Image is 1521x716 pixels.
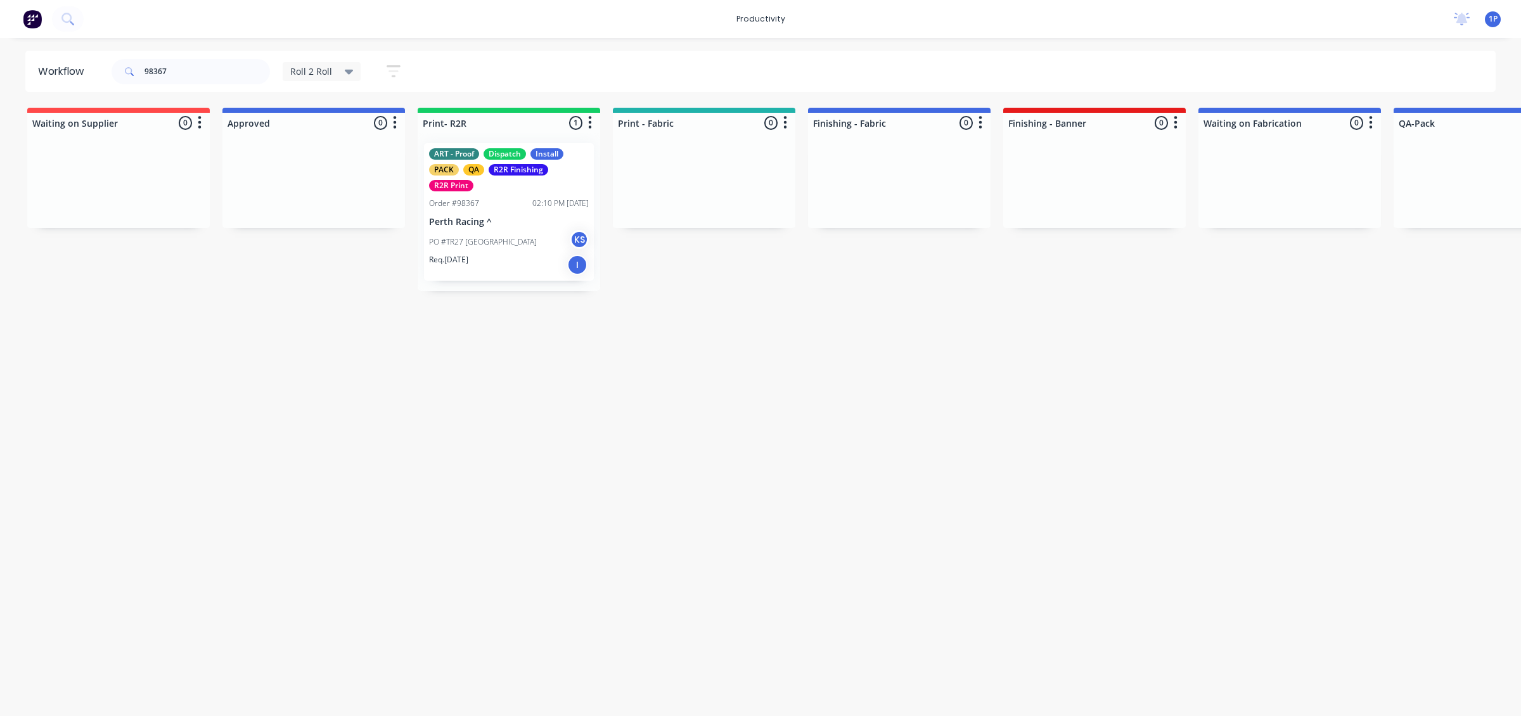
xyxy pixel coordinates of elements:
[570,230,589,249] div: KS
[532,198,589,209] div: 02:10 PM [DATE]
[429,148,479,160] div: ART - Proof
[463,164,484,176] div: QA
[424,143,594,281] div: ART - ProofDispatchInstallPACKQAR2R FinishingR2R PrintOrder #9836702:10 PM [DATE]Perth Racing ^PO...
[38,64,90,79] div: Workflow
[1489,13,1498,25] span: 1P
[290,65,332,78] span: Roll 2 Roll
[429,164,459,176] div: PACK
[429,198,479,209] div: Order #98367
[489,164,548,176] div: R2R Finishing
[429,217,589,227] p: Perth Racing ^
[429,254,468,265] p: Req. [DATE]
[144,59,270,84] input: Search for orders...
[429,236,537,248] p: PO #TR27 [GEOGRAPHIC_DATA]
[23,10,42,29] img: Factory
[429,180,473,191] div: R2R Print
[730,10,792,29] div: productivity
[484,148,526,160] div: Dispatch
[567,255,587,275] div: I
[530,148,563,160] div: Install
